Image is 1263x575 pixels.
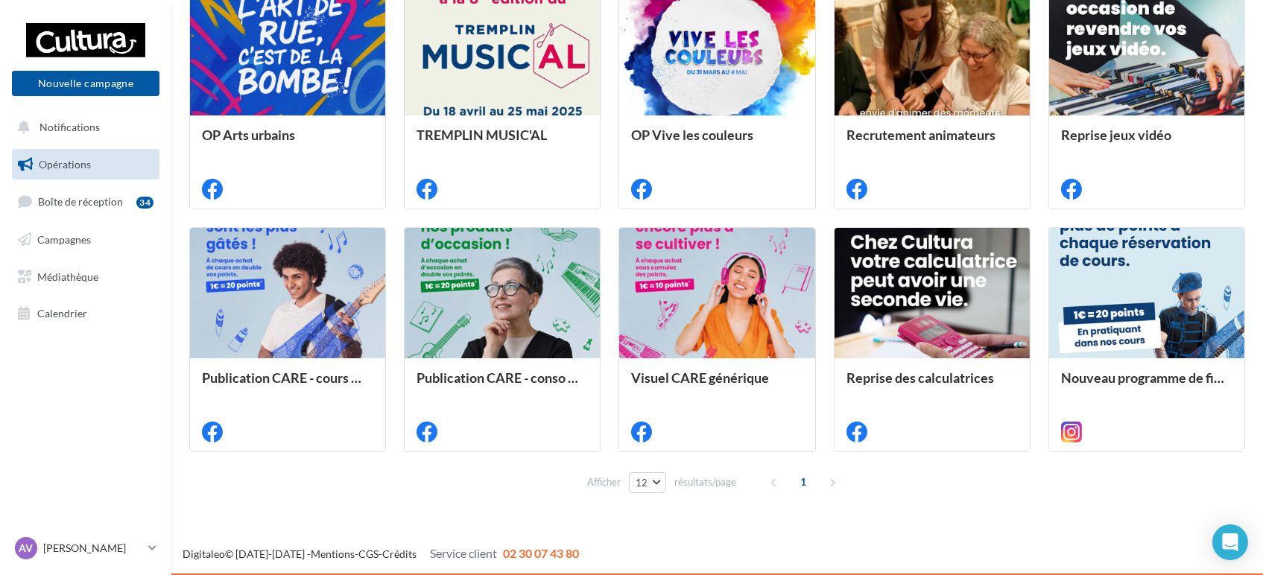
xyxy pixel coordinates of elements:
[1061,127,1232,157] div: Reprise jeux vidéo
[9,149,162,180] a: Opérations
[37,307,87,320] span: Calendrier
[9,185,162,217] a: Boîte de réception34
[39,158,91,171] span: Opérations
[674,475,736,489] span: résultats/page
[417,127,588,157] div: TREMPLIN MUSIC'AL
[19,541,34,556] span: AV
[37,270,98,282] span: Médiathèque
[503,546,579,560] span: 02 30 07 43 80
[417,370,588,400] div: Publication CARE - conso circulaire
[629,472,667,493] button: 12
[382,547,417,560] a: Crédits
[846,370,1018,400] div: Reprise des calculatrices
[12,71,159,96] button: Nouvelle campagne
[38,195,123,208] span: Boîte de réception
[37,233,91,246] span: Campagnes
[631,127,803,157] div: OP Vive les couleurs
[1212,524,1248,560] div: Open Intercom Messenger
[430,546,497,560] span: Service client
[136,197,153,209] div: 34
[9,224,162,255] a: Campagnes
[202,370,373,400] div: Publication CARE - cours artistiques et musicaux
[636,477,648,489] span: 12
[358,547,379,560] a: CGS
[9,261,162,293] a: Médiathèque
[311,547,355,560] a: Mentions
[39,121,100,133] span: Notifications
[183,547,225,560] a: Digitaleo
[791,470,815,494] span: 1
[1061,370,1232,400] div: Nouveau programme de fidélité - Cours
[9,298,162,329] a: Calendrier
[846,127,1018,157] div: Recrutement animateurs
[202,127,373,157] div: OP Arts urbains
[43,541,142,556] p: [PERSON_NAME]
[631,370,803,400] div: Visuel CARE générique
[12,534,159,562] a: AV [PERSON_NAME]
[9,112,156,143] button: Notifications
[183,547,579,560] span: © [DATE]-[DATE] - - -
[587,475,621,489] span: Afficher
